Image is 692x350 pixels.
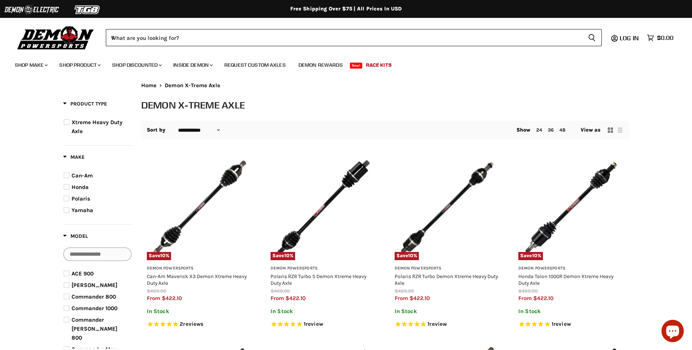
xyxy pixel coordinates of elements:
a: Shop Product [54,57,105,73]
span: [PERSON_NAME] [72,282,117,288]
span: 2 reviews [180,321,203,327]
button: Filter by Product Type [63,100,107,110]
input: When autocomplete results are available use up and down arrows to review and enter to select [106,29,582,46]
span: from [147,295,160,302]
a: 36 [548,127,554,133]
img: Polaris RZR Turbo S Demon Xtreme Heavy Duty Axle [271,155,376,261]
span: from [395,295,408,302]
span: Honda [72,184,89,190]
span: $422.10 [533,295,553,302]
span: 10 [532,253,537,258]
span: Show [516,127,531,133]
label: Sort by [147,127,166,133]
span: $469.00 [395,288,414,294]
a: 24 [536,127,542,133]
img: Demon Powersports [15,24,97,51]
a: Demon Rewards [293,57,348,73]
a: Polaris RZR Turbo Demon Xtreme Heavy Duty AxleSave10% [395,155,500,261]
span: Xtreme Heavy Duty Axle [72,119,123,135]
span: 10 [284,253,290,258]
div: Free Shipping Over $75 | All Prices In USD [48,6,644,12]
span: from [271,295,284,302]
span: review [429,321,447,327]
a: Request Custom Axles [219,57,291,73]
a: Inside Demon [168,57,217,73]
span: review [306,321,323,327]
span: Rated 5.0 out of 5 stars 1 reviews [395,321,500,328]
a: Shop Make [9,57,52,73]
h1: Demon X-Treme Axle [141,99,629,111]
span: $0.00 [657,34,673,41]
span: Commander [PERSON_NAME] 800 [72,316,117,341]
a: Race Kits [360,57,397,73]
img: TGB Logo 2 [60,3,116,17]
a: Polaris RZR Turbo S Demon Xtreme Heavy Duty AxleSave10% [271,155,376,261]
span: Polaris [72,195,90,202]
span: $469.00 [518,288,538,294]
a: Home [141,82,157,89]
button: Filter by Make [63,154,85,163]
h3: Demon Powersports [147,266,252,271]
span: 10 [408,253,413,258]
img: Can-Am Maverick X3 Demon Xtreme Heavy Duty Axle [147,155,252,261]
span: Rated 5.0 out of 5 stars 1 reviews [271,321,376,328]
span: $422.10 [410,295,430,302]
a: Polaris RZR Turbo Demon Xtreme Heavy Duty Axle [395,273,498,286]
a: $0.00 [643,32,677,43]
span: Log in [620,34,639,42]
button: grid view [607,126,614,134]
span: Rated 5.0 out of 5 stars 1 reviews [518,321,624,328]
span: $422.10 [162,295,182,302]
span: Save % [395,252,419,260]
span: 1 reviews [304,321,323,327]
span: Save % [147,252,171,260]
span: Can-Am [72,172,93,179]
p: In Stock [147,308,252,315]
span: Commander 800 [72,293,116,300]
a: Can-Am Maverick X3 Demon Xtreme Heavy Duty Axle [147,273,247,286]
span: Product Type [63,101,107,107]
h3: Demon Powersports [271,266,376,271]
span: 1 reviews [552,321,571,327]
span: review [553,321,571,327]
ul: Main menu [9,54,672,73]
span: Rated 5.0 out of 5 stars 2 reviews [147,321,252,328]
p: In Stock [271,308,376,315]
p: In Stock [518,308,624,315]
img: Honda Talon 1000R Demon Xtreme Heavy Duty Axle [518,155,624,261]
button: Filter by Model [63,233,88,242]
img: Demon Electric Logo 2 [4,3,60,17]
nav: Collection utilities [141,121,629,139]
span: $422.10 [285,295,306,302]
span: $469.00 [271,288,290,294]
form: Product [106,29,602,46]
a: Honda Talon 1000R Demon Xtreme Heavy Duty AxleSave10% [518,155,624,261]
span: Save % [518,252,543,260]
h3: Demon Powersports [395,266,500,271]
span: New! [350,63,363,69]
inbox-online-store-chat: Shopify online store chat [659,320,686,344]
img: Polaris RZR Turbo Demon Xtreme Heavy Duty Axle [395,155,500,261]
span: Demon X-Treme Axle [165,82,220,89]
a: 48 [559,127,565,133]
p: In Stock [395,308,500,315]
a: Honda Talon 1000R Demon Xtreme Heavy Duty Axle [518,273,613,286]
span: 10 [160,253,165,258]
input: Search Options [63,247,132,261]
a: Polaris RZR Turbo S Demon Xtreme Heavy Duty Axle [271,273,366,286]
button: Search [582,29,602,46]
span: Commander 1000 [72,305,117,312]
nav: Breadcrumbs [141,82,629,89]
span: 1 reviews [427,321,447,327]
h3: Demon Powersports [518,266,624,271]
span: reviews [183,321,203,327]
span: ACE 900 [72,270,94,277]
a: Shop Discounted [107,57,166,73]
a: Log in [616,35,643,41]
button: list view [616,126,624,134]
span: $469.00 [147,288,166,294]
span: from [518,295,532,302]
span: View as [581,127,601,133]
span: Save % [271,252,295,260]
span: Make [63,154,85,160]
